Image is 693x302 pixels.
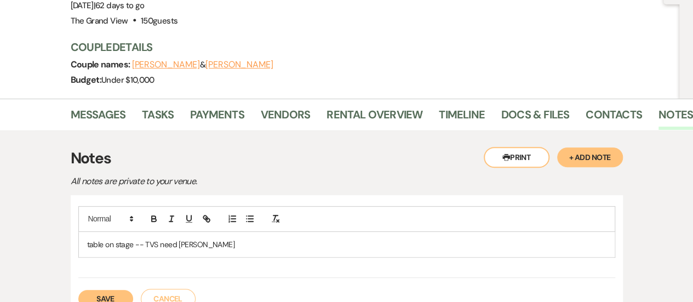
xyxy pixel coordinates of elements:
a: Docs & Files [501,106,569,130]
a: Messages [71,106,126,130]
p: All notes are private to your venue. [71,174,454,189]
p: table on stage -- TVS need [PERSON_NAME] [87,238,606,250]
a: Tasks [142,106,174,130]
a: Notes [658,106,693,130]
a: Contacts [586,106,642,130]
h3: Notes [71,147,623,170]
button: Print [484,147,549,168]
button: [PERSON_NAME] [132,60,200,69]
a: Timeline [439,106,485,130]
span: Couple names: [71,59,132,70]
a: Rental Overview [327,106,422,130]
a: Payments [190,106,244,130]
span: 150 guests [141,15,177,26]
span: Budget: [71,74,102,86]
h3: Couple Details [71,39,669,55]
button: [PERSON_NAME] [205,60,273,69]
span: & [132,59,273,70]
span: Under $10,000 [101,75,154,86]
button: + Add Note [557,147,623,167]
span: The Grand View [71,15,128,26]
a: Vendors [261,106,310,130]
